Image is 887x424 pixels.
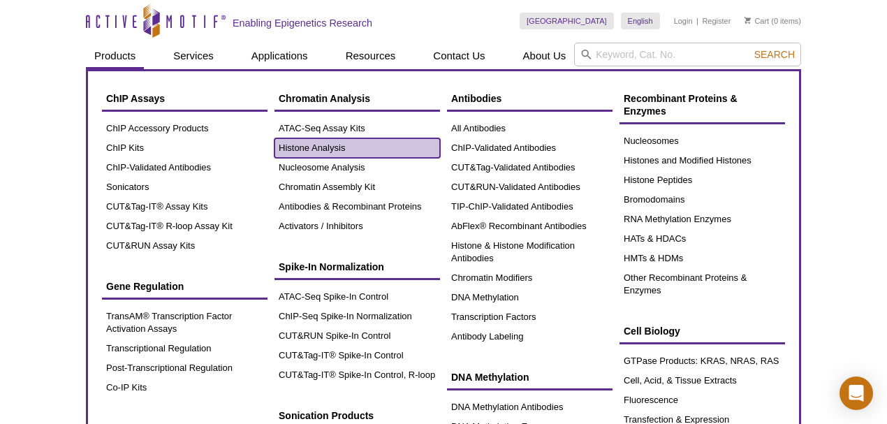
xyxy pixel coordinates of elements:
a: Histone Analysis [274,138,440,158]
a: Chromatin Analysis [274,85,440,112]
a: Histones and Modified Histones [620,151,785,170]
a: RNA Methylation Enzymes [620,210,785,229]
span: Gene Regulation [106,281,184,292]
a: Histone & Histone Modification Antibodies [447,236,613,268]
a: English [621,13,660,29]
a: ATAC-Seq Spike-In Control [274,287,440,307]
a: CUT&Tag-IT® Assay Kits [102,197,267,217]
a: Sonicators [102,177,267,197]
div: Open Intercom Messenger [840,377,873,410]
a: Antibodies & Recombinant Proteins [274,197,440,217]
li: (0 items) [745,13,801,29]
a: TIP-ChIP-Validated Antibodies [447,197,613,217]
a: Antibodies [447,85,613,112]
span: Cell Biology [624,326,680,337]
a: Chromatin Modifiers [447,268,613,288]
a: ChIP-Validated Antibodies [447,138,613,158]
input: Keyword, Cat. No. [574,43,801,66]
a: HATs & HDACs [620,229,785,249]
a: Contact Us [425,43,493,69]
a: [GEOGRAPHIC_DATA] [520,13,614,29]
span: Search [754,49,795,60]
a: ChIP Accessory Products [102,119,267,138]
a: Antibody Labeling [447,327,613,346]
a: CUT&RUN Assay Kits [102,236,267,256]
a: Transcription Factors [447,307,613,327]
span: Chromatin Analysis [279,93,370,104]
button: Search [750,48,799,61]
a: CUT&Tag-IT® R-loop Assay Kit [102,217,267,236]
a: GTPase Products: KRAS, NRAS, RAS [620,351,785,371]
img: Your Cart [745,17,751,24]
a: CUT&RUN-Validated Antibodies [447,177,613,197]
a: Co-IP Kits [102,378,267,397]
a: TransAM® Transcription Factor Activation Assays [102,307,267,339]
span: Antibodies [451,93,501,104]
span: ChIP Assays [106,93,165,104]
span: Sonication Products [279,410,374,421]
a: Nucleosomes [620,131,785,151]
a: Applications [243,43,316,69]
a: AbFlex® Recombinant Antibodies [447,217,613,236]
a: Bromodomains [620,190,785,210]
a: Histone Peptides [620,170,785,190]
a: DNA Methylation [447,288,613,307]
a: Post-Transcriptional Regulation [102,358,267,378]
a: Fluorescence [620,390,785,410]
a: Cell Biology [620,318,785,344]
a: ChIP Kits [102,138,267,158]
a: Register [702,16,731,26]
a: Nucleosome Analysis [274,158,440,177]
a: Recombinant Proteins & Enzymes [620,85,785,124]
a: Transcriptional Regulation [102,339,267,358]
a: Cart [745,16,769,26]
a: ATAC-Seq Assay Kits [274,119,440,138]
a: Chromatin Assembly Kit [274,177,440,197]
a: Spike-In Normalization [274,254,440,280]
a: CUT&Tag-IT® Spike-In Control [274,346,440,365]
a: Resources [337,43,404,69]
h2: Enabling Epigenetics Research [233,17,372,29]
a: Login [674,16,693,26]
a: ChIP-Validated Antibodies [102,158,267,177]
a: Other Recombinant Proteins & Enzymes [620,268,785,300]
a: HMTs & HDMs [620,249,785,268]
a: CUT&Tag-IT® Spike-In Control, R-loop [274,365,440,385]
a: Activators / Inhibitors [274,217,440,236]
li: | [696,13,698,29]
a: All Antibodies [447,119,613,138]
a: CUT&RUN Spike-In Control [274,326,440,346]
a: Products [86,43,144,69]
a: ChIP-Seq Spike-In Normalization [274,307,440,326]
a: CUT&Tag-Validated Antibodies [447,158,613,177]
a: ChIP Assays [102,85,267,112]
a: DNA Methylation [447,364,613,390]
span: Spike-In Normalization [279,261,384,272]
span: Recombinant Proteins & Enzymes [624,93,738,117]
a: DNA Methylation Antibodies [447,397,613,417]
a: About Us [515,43,575,69]
a: Gene Regulation [102,273,267,300]
a: Cell, Acid, & Tissue Extracts [620,371,785,390]
span: DNA Methylation [451,372,529,383]
a: Services [165,43,222,69]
